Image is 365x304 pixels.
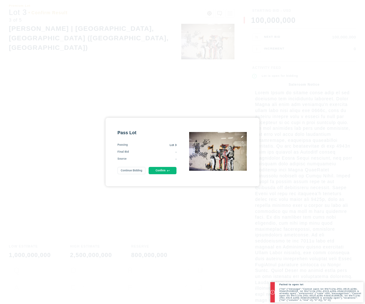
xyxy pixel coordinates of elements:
div: - [129,150,176,154]
div: Final Bid [118,150,129,154]
div: Passing [118,143,128,147]
button: Confirm [149,167,177,174]
button: Continue Bidding [118,167,146,174]
div: Pass Lot [118,130,177,136]
p: {"hd":{"message":"Cannot open lot 9fe711fa-2f0c-4919-a26b-43dd19168628, lot 9fe711fa-2f0c-4919-a2... [279,288,363,301]
div: - [127,157,177,161]
div: Source [118,157,127,161]
h2: Failed to open lot [279,283,363,286]
div: Lot 3 [128,143,176,147]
